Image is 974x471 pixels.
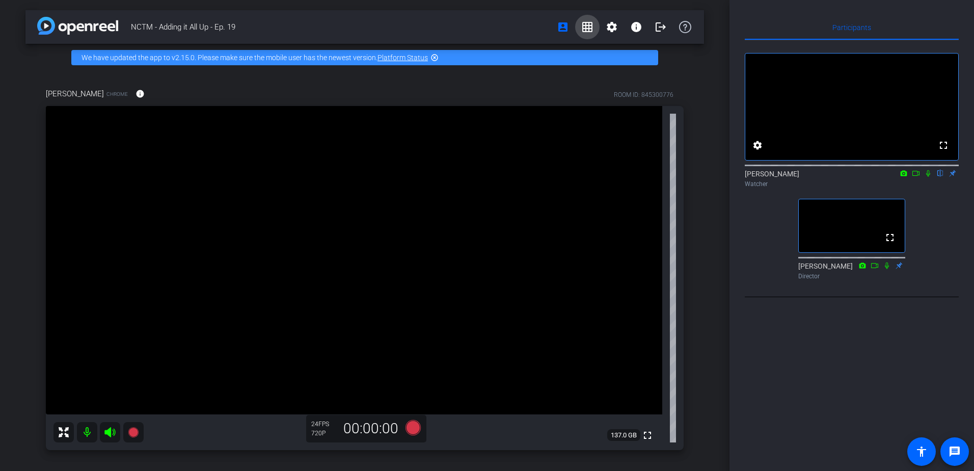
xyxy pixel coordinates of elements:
[337,420,405,437] div: 00:00:00
[136,89,145,98] mat-icon: info
[311,420,337,428] div: 24
[655,21,667,33] mat-icon: logout
[751,139,764,151] mat-icon: settings
[641,429,654,441] mat-icon: fullscreen
[430,54,439,62] mat-icon: highlight_off
[630,21,642,33] mat-icon: info
[949,446,961,458] mat-icon: message
[46,88,104,99] span: [PERSON_NAME]
[581,21,593,33] mat-icon: grid_on
[934,168,946,177] mat-icon: flip
[131,17,551,37] span: NCTM - Adding it All Up - Ep. 19
[884,231,896,244] mat-icon: fullscreen
[377,54,428,62] a: Platform Status
[318,421,329,428] span: FPS
[915,446,928,458] mat-icon: accessibility
[798,261,905,281] div: [PERSON_NAME]
[832,24,871,31] span: Participants
[557,21,569,33] mat-icon: account_box
[937,139,950,151] mat-icon: fullscreen
[745,179,959,189] div: Watcher
[745,169,959,189] div: [PERSON_NAME]
[311,429,337,437] div: 720P
[71,50,658,65] div: We have updated the app to v2.15.0. Please make sure the mobile user has the newest version.
[37,17,118,35] img: app-logo
[798,272,905,281] div: Director
[106,90,128,98] span: Chrome
[606,21,618,33] mat-icon: settings
[614,90,673,99] div: ROOM ID: 845300776
[607,429,640,441] span: 137.0 GB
